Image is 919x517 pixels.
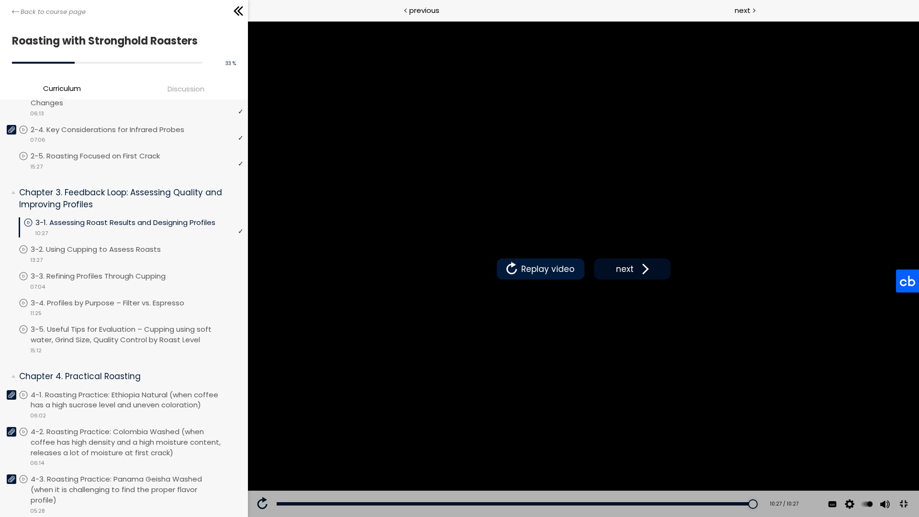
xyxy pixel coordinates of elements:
p: 3-2. Using Cupping to Assess Roasts [31,244,180,255]
button: next [346,237,423,258]
p: Chapter 4. Practical Roasting [19,371,236,382]
span: next [366,242,388,254]
span: 06:13 [30,110,44,118]
p: 2-4. Key Considerations for Infrared Probes [31,124,203,135]
p: 2-5. Roasting Focused on First Crack [31,151,179,161]
button: Volume [629,470,643,496]
button: Video quality [594,470,609,496]
span: 07:06 [30,136,45,144]
span: Replay video [271,242,329,254]
span: Discussion [168,83,204,94]
div: 10:27 / 10:27 [514,479,550,487]
span: Back to course page [21,7,86,17]
span: 13:27 [30,256,43,264]
p: 3-1. Assessing Roast Results and Designing Profiles [35,217,235,228]
button: Replay video [249,237,336,258]
span: Curriculum [43,83,81,94]
h1: Roasting with Stronghold Roasters [12,32,231,50]
button: Subtitles and Transcript [577,470,592,496]
div: Change playback rate [610,470,628,496]
div: See available captions [576,470,593,496]
span: 33 % [225,60,236,67]
span: 10:27 [35,229,48,237]
span: 15:27 [30,163,43,171]
a: Back to course page [12,7,86,17]
span: next [735,5,751,16]
p: Chapter 3. Feedback Loop: Assessing Quality and Improving Profiles [19,187,236,210]
button: Play back rate [612,470,626,496]
span: previous [409,5,439,16]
